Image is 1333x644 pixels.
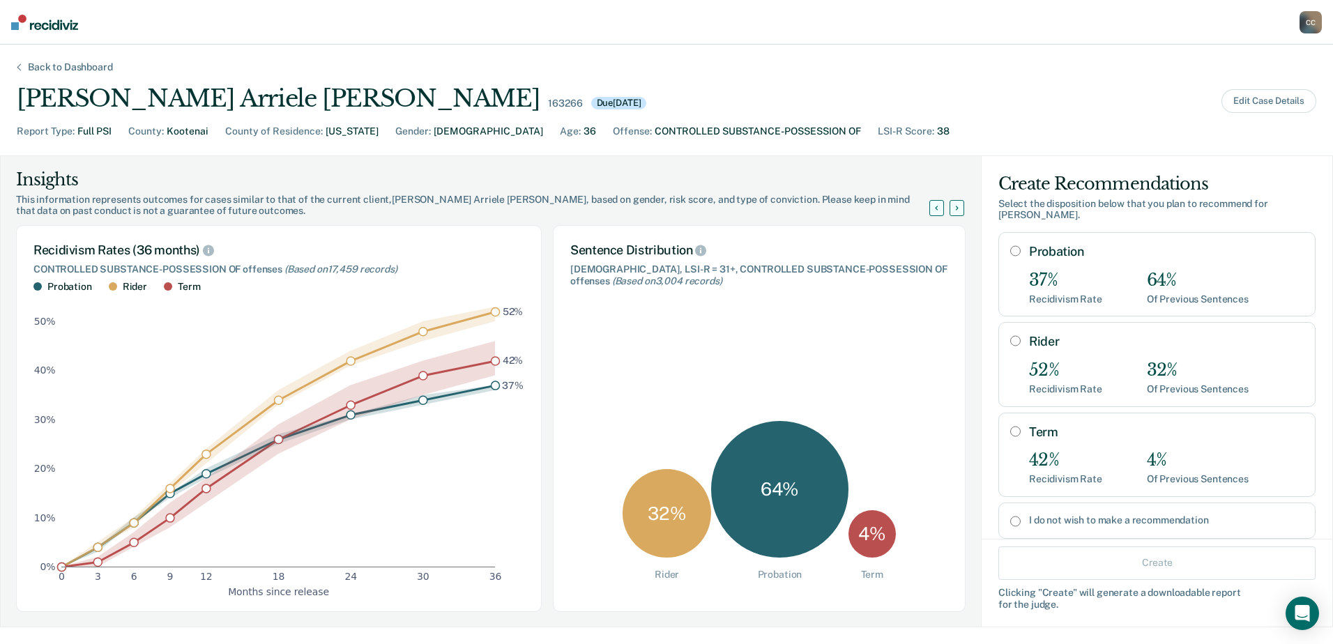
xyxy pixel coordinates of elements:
text: 52% [503,306,524,317]
div: Probation [758,569,802,581]
div: 64% [1147,270,1249,291]
text: 50% [34,316,56,327]
g: dot [58,307,500,571]
div: Age : [560,124,581,139]
div: Term [861,569,883,581]
text: 9 [167,571,174,582]
div: Recidivism Rates (36 months) [33,243,524,258]
div: 36 [584,124,596,139]
g: x-axis label [228,585,329,597]
div: Gender : [395,124,431,139]
div: Due [DATE] [591,97,647,109]
div: Insights [16,169,946,191]
div: 32 % [623,469,711,558]
g: text [502,306,524,391]
div: 42% [1029,450,1102,470]
text: Months since release [228,585,329,597]
div: Kootenai [167,124,208,139]
div: Recidivism Rate [1029,473,1102,485]
span: (Based on 3,004 records ) [612,275,722,286]
div: Report Type : [17,124,75,139]
div: Offense : [613,124,652,139]
text: 10% [34,512,56,523]
div: Clicking " Create " will generate a downloadable report for the judge. [998,586,1316,610]
div: Select the disposition below that you plan to recommend for [PERSON_NAME] . [998,198,1316,222]
div: Rider [655,569,679,581]
text: 30 [417,571,429,582]
div: CONTROLLED SUBSTANCE-POSSESSION OF offenses [33,263,524,275]
text: 36 [489,571,502,582]
div: 52% [1029,360,1102,381]
text: 40% [34,365,56,376]
div: Probation [47,281,92,293]
div: Of Previous Sentences [1147,473,1249,485]
div: [DEMOGRAPHIC_DATA], LSI-R = 31+, CONTROLLED SUBSTANCE-POSSESSION OF offenses [570,263,948,287]
div: 32% [1147,360,1249,381]
div: Term [178,281,200,293]
div: Open Intercom Messenger [1286,597,1319,630]
label: I do not wish to make a recommendation [1029,514,1304,526]
label: Probation [1029,244,1304,259]
div: Full PSI [77,124,112,139]
div: 4% [1147,450,1249,470]
text: 6 [131,571,137,582]
text: 30% [34,413,56,424]
text: 20% [34,463,56,474]
g: y-axis tick label [34,316,56,572]
img: Recidiviz [11,15,78,30]
g: area [61,307,495,567]
button: Create [998,546,1316,579]
div: 163266 [548,98,582,109]
div: Recidivism Rate [1029,293,1102,305]
g: x-axis tick label [59,571,501,582]
div: 4 % [848,510,896,558]
div: Of Previous Sentences [1147,383,1249,395]
div: CONTROLLED SUBSTANCE-POSSESSION OF [655,124,861,139]
text: 3 [95,571,101,582]
div: Recidivism Rate [1029,383,1102,395]
div: 38 [937,124,950,139]
div: LSI-R Score : [878,124,934,139]
div: County of Residence : [225,124,323,139]
button: CC [1300,11,1322,33]
text: 42% [503,355,524,366]
div: This information represents outcomes for cases similar to that of the current client, [PERSON_NAM... [16,194,946,217]
text: 37% [502,379,524,390]
div: [US_STATE] [326,124,379,139]
div: County : [128,124,164,139]
div: Of Previous Sentences [1147,293,1249,305]
text: 18 [273,571,285,582]
button: Edit Case Details [1221,89,1316,113]
text: 0% [40,561,56,572]
div: [PERSON_NAME] Arriele [PERSON_NAME] [17,84,540,113]
label: Rider [1029,334,1304,349]
span: (Based on 17,459 records ) [284,263,397,275]
div: Rider [123,281,147,293]
label: Term [1029,424,1304,440]
div: 37% [1029,270,1102,291]
div: Create Recommendations [998,173,1316,195]
text: 0 [59,571,65,582]
div: 64 % [711,421,848,558]
div: C C [1300,11,1322,33]
div: Back to Dashboard [11,61,130,73]
div: Sentence Distribution [570,243,948,258]
text: 12 [200,571,213,582]
div: [DEMOGRAPHIC_DATA] [434,124,543,139]
text: 24 [344,571,357,582]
